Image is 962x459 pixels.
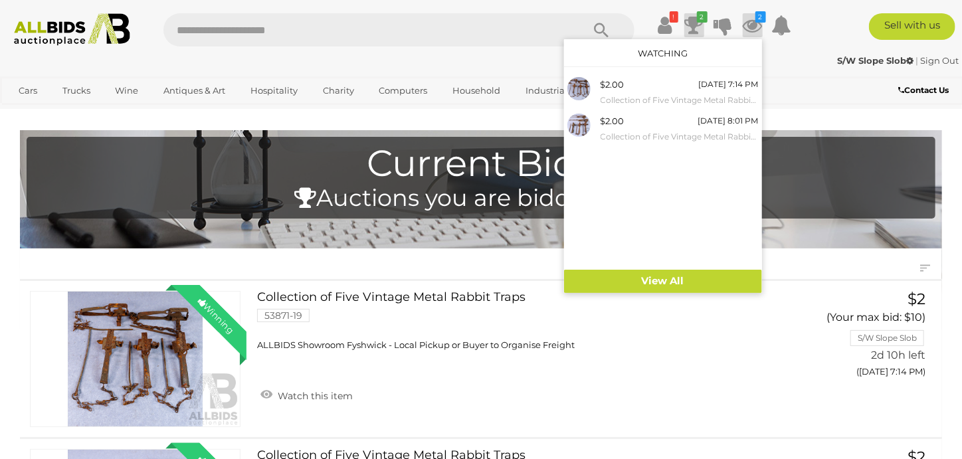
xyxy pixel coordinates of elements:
[915,55,918,66] span: |
[670,11,678,23] i: !
[601,93,759,108] small: Collection of Five Vintage Metal Rabbit Traps
[33,143,929,184] h1: Current Bids
[242,80,306,102] a: Hospitality
[54,80,99,102] a: Trucks
[517,80,576,102] a: Industrial
[699,77,759,92] div: [DATE] 7:14 PM
[567,114,591,137] img: 53871-18a.jpg
[567,77,591,100] img: 53871-19a.jpg
[568,13,634,46] button: Search
[10,102,122,124] a: [GEOGRAPHIC_DATA]
[274,390,353,402] span: Watch this item
[601,130,759,144] small: Collection of Five Vintage Metal Rabbit Traps
[869,13,955,40] a: Sell with us
[638,48,688,58] a: Watching
[799,291,929,384] a: $2 (Your max bid: $10) S/W Slope Slob 2d 10h left ([DATE] 7:14 PM)
[7,13,137,46] img: Allbids.com.au
[33,185,929,211] h4: Auctions you are bidding on
[185,285,246,346] div: Winning
[743,13,763,37] a: 2
[698,114,759,128] div: [DATE] 8:01 PM
[564,74,762,110] a: $2.00 [DATE] 7:14 PM Collection of Five Vintage Metal Rabbit Traps
[601,116,625,126] span: $2.00
[920,55,959,66] a: Sign Out
[655,13,675,37] a: !
[314,80,363,102] a: Charity
[371,80,436,102] a: Computers
[898,83,952,98] a: Contact Us
[837,55,914,66] strong: S/W Slope Slob
[697,11,708,23] i: 2
[257,385,356,405] a: Watch this item
[601,79,625,90] span: $2.00
[30,291,241,427] a: Winning
[564,110,762,147] a: $2.00 [DATE] 8:01 PM Collection of Five Vintage Metal Rabbit Traps
[908,290,925,308] span: $2
[107,80,147,102] a: Wine
[10,80,46,102] a: Cars
[898,85,949,95] b: Contact Us
[267,291,779,351] a: Collection of Five Vintage Metal Rabbit Traps 53871-19 ALLBIDS Showroom Fyshwick - Local Pickup o...
[755,11,766,23] i: 2
[564,270,762,293] a: View All
[684,13,704,37] a: 2
[444,80,509,102] a: Household
[837,55,915,66] a: S/W Slope Slob
[155,80,234,102] a: Antiques & Art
